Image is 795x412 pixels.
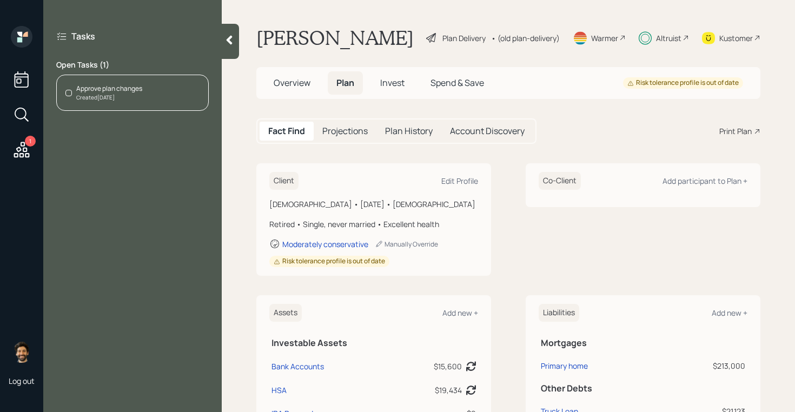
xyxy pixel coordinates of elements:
[441,176,478,186] div: Edit Profile
[375,240,438,249] div: Manually Override
[56,59,209,70] label: Open Tasks ( 1 )
[271,338,476,348] h5: Investable Assets
[380,77,405,89] span: Invest
[269,172,299,190] h6: Client
[541,360,588,371] div: Primary home
[269,218,478,230] div: Retired • Single, never married • Excellent health
[539,304,579,322] h6: Liabilities
[25,136,36,147] div: 1
[541,383,745,394] h5: Other Debts
[656,32,681,44] div: Altruist
[336,77,354,89] span: Plan
[434,361,462,372] div: $15,600
[719,32,753,44] div: Kustomer
[76,84,142,94] div: Approve plan changes
[435,384,462,396] div: $19,434
[442,308,478,318] div: Add new +
[442,32,486,44] div: Plan Delivery
[712,308,747,318] div: Add new +
[282,239,368,249] div: Moderately conservative
[274,77,310,89] span: Overview
[627,78,739,88] div: Risk tolerance profile is out of date
[256,26,414,50] h1: [PERSON_NAME]
[539,172,581,190] h6: Co-Client
[662,176,747,186] div: Add participant to Plan +
[662,360,745,371] div: $213,000
[541,338,745,348] h5: Mortgages
[591,32,618,44] div: Warmer
[269,198,478,210] div: [DEMOGRAPHIC_DATA] • [DATE] • [DEMOGRAPHIC_DATA]
[430,77,484,89] span: Spend & Save
[274,257,385,266] div: Risk tolerance profile is out of date
[268,126,305,136] h5: Fact Find
[385,126,433,136] h5: Plan History
[9,376,35,386] div: Log out
[450,126,525,136] h5: Account Discovery
[271,384,287,396] div: HSA
[76,94,142,102] div: Created [DATE]
[269,304,302,322] h6: Assets
[71,30,95,42] label: Tasks
[322,126,368,136] h5: Projections
[491,32,560,44] div: • (old plan-delivery)
[271,361,324,372] div: Bank Accounts
[11,341,32,363] img: eric-schwartz-headshot.png
[719,125,752,137] div: Print Plan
